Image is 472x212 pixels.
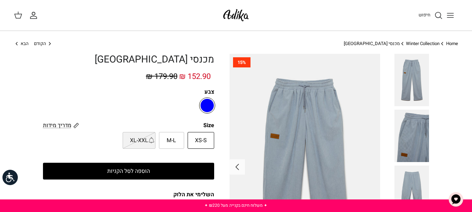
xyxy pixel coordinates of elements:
[43,54,214,66] h1: מכנסי [GEOGRAPHIC_DATA]
[419,11,443,20] a: חיפוש
[146,71,177,82] span: 179.90 ₪
[406,40,440,47] a: Winter Collection
[445,189,466,210] button: צ'אט
[443,8,458,23] button: Toggle menu
[43,191,214,198] div: השלימי את הלוק
[221,7,251,23] img: Adika IL
[34,41,53,47] a: הקודם
[195,136,207,145] span: XS-S
[21,40,29,47] span: הבא
[43,121,71,130] span: מדריך מידות
[29,11,41,20] a: החשבון שלי
[203,122,214,129] legend: Size
[14,41,29,47] a: הבא
[43,88,214,96] label: צבע
[167,136,176,145] span: M-L
[43,163,214,180] button: הוספה לסל הקניות
[204,202,267,209] a: ✦ משלוח חינם בקנייה מעל ₪220 ✦
[14,41,458,47] nav: Breadcrumbs
[43,121,79,129] a: מדריך מידות
[419,12,430,18] span: חיפוש
[230,159,245,175] button: Next
[130,136,148,145] span: XL-XXL
[34,40,46,47] span: הקודם
[344,40,400,47] a: מכנסי [GEOGRAPHIC_DATA]
[446,40,458,47] a: Home
[179,71,211,82] span: 152.90 ₪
